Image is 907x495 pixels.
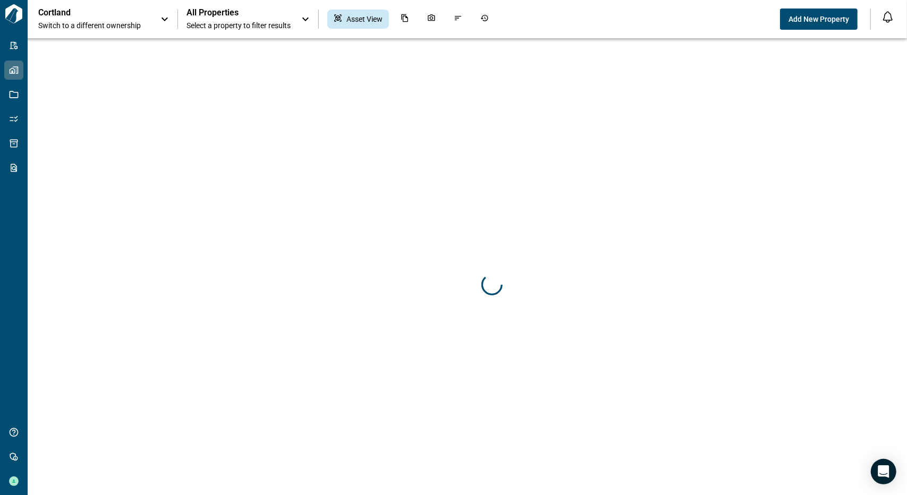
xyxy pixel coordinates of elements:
[327,10,389,29] div: Asset View
[871,459,896,484] div: Open Intercom Messenger
[447,10,469,29] div: Issues & Info
[38,7,134,18] p: Cortland
[421,10,442,29] div: Photos
[38,20,150,31] span: Switch to a different ownership
[187,7,291,18] span: All Properties
[187,20,291,31] span: Select a property to filter results
[789,14,849,24] span: Add New Property
[346,14,383,24] span: Asset View
[780,8,858,30] button: Add New Property
[879,8,896,25] button: Open notification feed
[474,10,495,29] div: Job History
[394,10,416,29] div: Documents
